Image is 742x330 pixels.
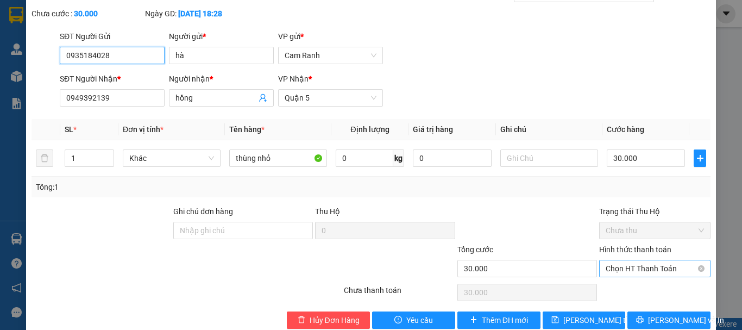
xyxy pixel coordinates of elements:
[129,150,214,166] span: Khác
[278,74,309,83] span: VP Nhận
[64,13,129,23] strong: [PERSON_NAME]
[169,73,274,85] div: Người nhận
[457,245,493,254] span: Tổng cước
[413,125,453,134] span: Giá trị hàng
[285,90,376,106] span: Quận 5
[350,125,389,134] span: Định lượng
[648,314,724,326] span: [PERSON_NAME] và In
[599,206,710,217] div: Trạng thái Thu Hộ
[74,9,98,18] b: 30.000
[259,94,267,102] span: user-add
[285,47,376,64] span: Cam Ranh
[169,30,274,42] div: Người gửi
[83,35,125,41] span: VP Nhận: Quận 5
[394,316,402,325] span: exclamation-circle
[698,265,705,272] span: close-circle
[298,316,305,325] span: delete
[457,312,540,329] button: plusThêm ĐH mới
[372,312,455,329] button: exclamation-circleYêu cầu
[343,284,456,303] div: Chưa thanh toán
[694,150,706,167] button: plus
[500,150,598,167] input: Ghi Chú
[543,312,626,329] button: save[PERSON_NAME] thay đổi
[229,125,265,134] span: Tên hàng
[606,222,704,239] span: Chưa thu
[310,314,360,326] span: Hủy Đơn Hàng
[607,125,644,134] span: Cước hàng
[4,43,59,54] span: ĐC: Số 01 Lê Duẩn, [GEOGRAPHIC_DATA]
[173,207,233,216] label: Ghi chú đơn hàng
[83,57,124,63] span: ĐT: 028 39225477
[551,316,559,325] span: save
[636,316,644,325] span: printer
[694,154,706,163] span: plus
[229,150,327,167] input: VD: Bàn, Ghế
[32,8,143,20] div: Chưa cước :
[606,260,704,277] span: Chọn HT Thanh Toán
[4,4,32,32] img: logo
[145,8,256,20] div: Ngày GD:
[278,30,383,42] div: VP gửi
[4,35,67,41] span: VP Gửi: [PERSON_NAME]
[315,207,340,216] span: Thu Hộ
[60,73,165,85] div: SĐT Người Nhận
[496,119,602,140] th: Ghi chú
[65,125,73,134] span: SL
[173,222,313,239] input: Ghi chú đơn hàng
[482,314,528,326] span: Thêm ĐH mới
[563,314,650,326] span: [PERSON_NAME] thay đổi
[36,181,287,193] div: Tổng: 1
[49,77,114,85] span: GỬI KHÁCH HÀNG
[36,150,53,167] button: delete
[23,66,140,75] span: ----------------------------------------------
[627,312,710,329] button: printer[PERSON_NAME] và In
[178,9,222,18] b: [DATE] 18:28
[83,43,144,54] span: ĐC: [STREET_ADDRESS][PERSON_NAME]
[470,316,477,325] span: plus
[123,125,164,134] span: Đơn vị tính
[60,30,165,42] div: SĐT Người Gửi
[599,245,671,254] label: Hình thức thanh toán
[393,150,404,167] span: kg
[406,314,433,326] span: Yêu cầu
[287,312,370,329] button: deleteHủy Đơn Hàng
[4,57,43,63] span: ĐT:02583954555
